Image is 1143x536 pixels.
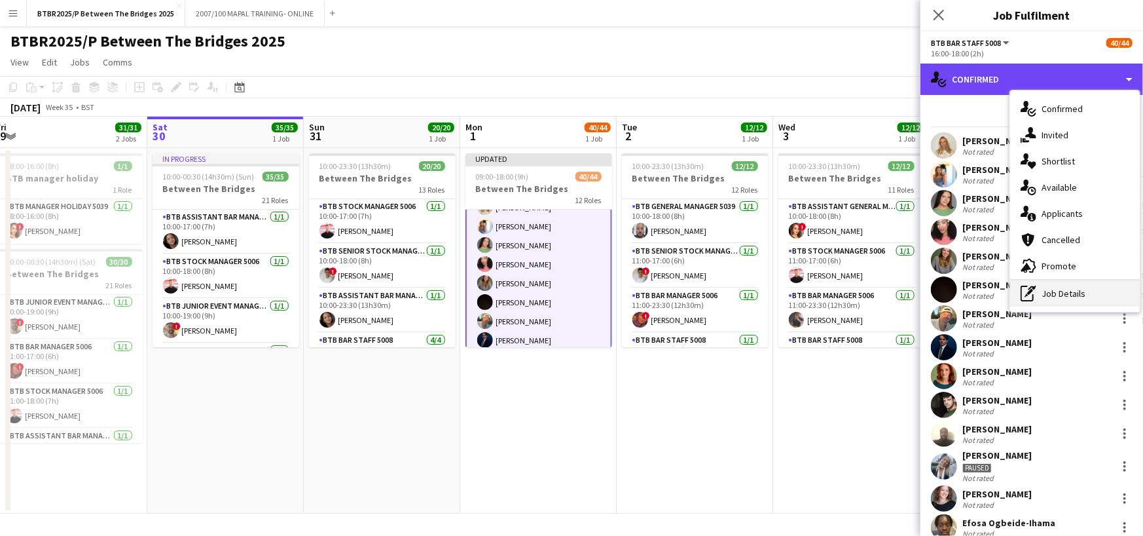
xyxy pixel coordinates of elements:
app-card-role: BTB Senior Stock Manager 50061/110:00-18:00 (8h)![PERSON_NAME] [309,244,456,288]
span: Tue [622,121,637,133]
span: 40/44 [1106,38,1133,48]
div: 1 Job [898,134,923,144]
div: Not rated [962,377,996,387]
span: 40/44 [575,172,602,182]
div: Paused [962,463,992,473]
button: BTB Bar Staff 5008 [931,38,1011,48]
span: 21 Roles [106,280,132,290]
div: Not rated [962,147,996,157]
a: Jobs [65,54,95,71]
span: 12 Roles [732,185,758,195]
span: 12/12 [898,123,924,132]
span: 12/12 [888,161,915,171]
span: 13 Roles [419,185,445,195]
div: [PERSON_NAME] [962,488,1032,500]
h1: BTBR2025/P Between The Bridges 2025 [10,31,285,51]
span: View [10,56,29,68]
div: [DATE] [10,101,41,114]
div: [PERSON_NAME] [962,164,1032,176]
div: 10:00-23:30 (13h30m)12/12Between The Bridges12 RolesBTB General Manager 50391/110:00-18:00 (8h)[P... [622,153,769,347]
div: In progress [153,153,299,164]
app-job-card: 10:00-23:30 (13h30m)12/12Between The Bridges11 RolesBTB Assistant General Manager 50061/110:00-18... [778,153,925,347]
span: ! [329,267,337,275]
div: [PERSON_NAME] [962,250,1032,262]
div: [PERSON_NAME] [962,394,1032,406]
app-card-role: BTB Assistant Bar Manager 50061/110:00-23:30 (13h30m)[PERSON_NAME] [309,288,456,333]
div: Updated [465,153,612,164]
button: 2007/100 MAPAL TRAINING- ONLINE [185,1,325,26]
div: Cancelled [1010,227,1140,253]
span: 3 [776,128,795,144]
span: Wed [778,121,795,133]
app-card-role: BTB Bar Staff 50081/111:30-17:30 (6h) [622,333,769,377]
div: Not rated [962,473,996,483]
div: 16:00-18:00 (2h) [931,48,1133,58]
app-card-role: BTB Senior Stock Manager 50061/111:00-17:00 (6h)![PERSON_NAME] [622,244,769,288]
div: 1 Job [742,134,767,144]
div: 1 Job [585,134,610,144]
h3: Job Fulfilment [920,7,1143,24]
span: ! [173,322,181,330]
span: 09:00-18:00 (9h) [476,172,529,182]
a: Comms [98,54,137,71]
span: 35/35 [272,123,298,132]
h3: Between The Bridges [309,172,456,184]
span: 12/12 [741,123,767,132]
app-card-role: BTB Bar Manager 50061/111:00-23:30 (12h30m)![PERSON_NAME] [622,288,769,333]
span: 10:00-00:30 (14h30m) (Sat) [7,257,96,267]
div: [PERSON_NAME] [962,308,1032,320]
span: 30 [151,128,168,144]
div: Not rated [962,262,996,272]
h3: Between The Bridges [778,172,925,184]
span: BTB Bar Staff 5008 [931,38,1001,48]
div: [PERSON_NAME] [962,135,1032,147]
app-card-role: BTB Stock Manager 50061/110:00-17:00 (7h)[PERSON_NAME] [309,199,456,244]
span: 11 Roles [888,185,915,195]
span: 08:00-16:00 (8h) [7,161,60,171]
a: View [5,54,34,71]
div: Not rated [962,320,996,330]
div: Not rated [962,291,996,301]
div: 2 Jobs [116,134,141,144]
div: Not rated [962,406,996,416]
div: Shortlist [1010,148,1140,174]
app-job-card: Updated09:00-18:00 (9h)40/44Between The Bridges12 Roles[PERSON_NAME]BTB Bar Staff 500826/3016:00-... [465,153,612,347]
span: 20/20 [428,123,454,132]
app-card-role: BTB Bar Staff 50084/4 [153,343,299,445]
span: 1/1 [114,161,132,171]
div: 10:00-23:30 (13h30m)20/20Between The Bridges13 RolesBTB Stock Manager 50061/110:00-17:00 (7h)[PER... [309,153,456,347]
span: Jobs [70,56,90,68]
app-job-card: In progress10:00-00:30 (14h30m) (Sun)35/35Between The Bridges21 RolesBTB Assistant Bar Manager 50... [153,153,299,347]
button: BTBR2025/P Between The Bridges 2025 [27,1,185,26]
span: 20/20 [419,161,445,171]
span: Week 35 [43,102,76,112]
span: ! [642,267,650,275]
span: Sat [153,121,168,133]
div: 1 Job [429,134,454,144]
div: Not rated [962,233,996,243]
app-card-role: BTB Bar Staff 50081/111:30-17:30 (6h) [778,333,925,377]
span: Comms [103,56,132,68]
span: 31/31 [115,123,141,132]
span: 31 [307,128,325,144]
h3: Between The Bridges [465,183,612,195]
div: BST [81,102,94,112]
span: 10:00-23:30 (13h30m) [789,161,861,171]
div: [PERSON_NAME] [962,450,1032,461]
div: [PERSON_NAME] [962,193,1032,204]
div: Promote [1010,253,1140,279]
a: Edit [37,54,62,71]
div: Not rated [962,204,996,214]
app-card-role: BTB Assistant Bar Manager 50061/110:00-17:00 (7h)[PERSON_NAME] [153,210,299,254]
span: 2 [620,128,637,144]
span: 1 Role [113,185,132,195]
span: 35/35 [263,172,289,182]
div: Confirmed [920,64,1143,95]
app-card-role: BTB Bar Staff 50084/410:30-17:30 (7h) [309,333,456,434]
span: Sun [309,121,325,133]
span: ! [16,223,24,231]
span: Edit [42,56,57,68]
